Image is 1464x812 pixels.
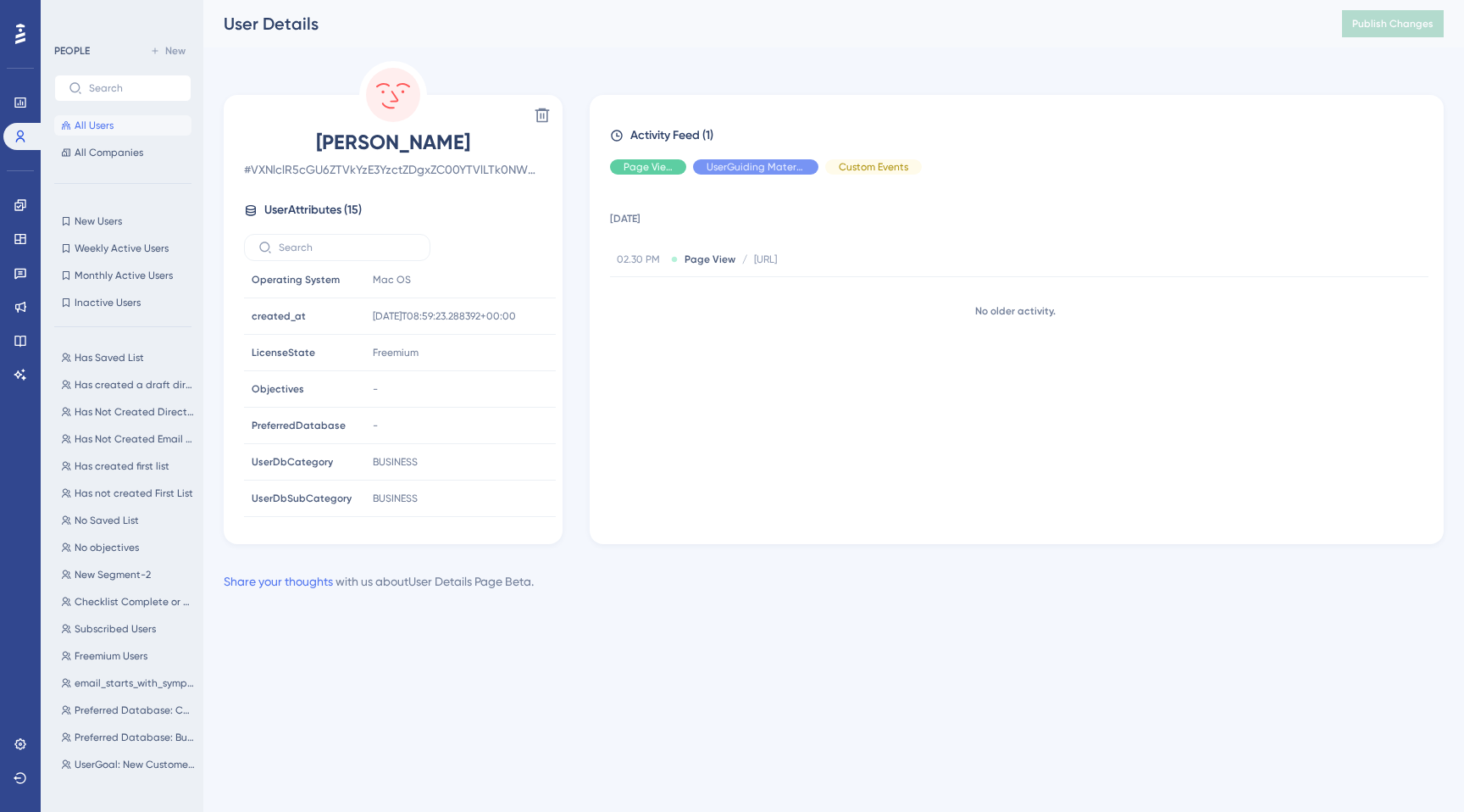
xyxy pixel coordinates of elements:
a: Share your thoughts [224,575,333,588]
span: No Saved List [75,514,139,527]
button: Monthly Active Users [54,265,191,286]
button: New Segment-2 [54,565,202,585]
div: No older activity. [610,304,1420,318]
span: [PERSON_NAME] [244,129,542,156]
span: All Companies [75,146,143,159]
span: Publish Changes [1352,17,1433,31]
span: BUSINESS [373,455,418,469]
button: email_starts_with_symphony [54,673,202,693]
span: BUSINESS [373,492,418,505]
span: Mac OS [373,273,411,286]
button: Has not created First List [54,483,202,503]
span: Has Not Created Email Campaign [75,432,195,446]
span: / [742,253,747,266]
span: UserDbSubCategory [252,492,352,505]
div: User Details [224,12,1300,36]
span: email_starts_with_symphony [75,676,195,690]
span: All Users [75,119,114,132]
input: Search [279,242,416,253]
button: Inactive Users [54,292,191,313]
button: Weekly Active Users [54,238,191,259]
button: All Users [54,115,191,136]
span: Operating System [252,273,340,286]
button: No objectives [54,537,202,558]
span: # VXNlclR5cGU6ZTVkYzE3YzctZDgxZC00YTVlLTk0NWMtYTY4NjY5YzQ2MjJm [244,159,542,180]
button: Checklist Complete or Dismissed [54,592,202,612]
span: Preferred Database: Business [75,731,195,744]
button: Preferred Database: Business [54,727,202,748]
button: No Saved List [54,510,202,531]
span: Monthly Active Users [75,269,173,282]
span: LicenseState [252,346,315,359]
span: - [373,419,378,432]
span: [DATE]T08:59:23.288392+00:00 [373,309,516,323]
span: Has created first list [75,459,169,473]
button: Has Not Created Email Campaign [54,429,202,449]
span: Custom Events [839,160,908,174]
span: Page View [685,253,735,266]
button: Has Saved List [54,348,202,368]
button: New [144,41,191,61]
input: Search [89,82,177,94]
span: [URL] [754,253,777,266]
span: New [165,44,186,58]
span: Freemium Users [75,649,147,663]
button: UserGoal: New Customers, Lead Management [54,754,202,775]
button: Subscribed Users [54,619,202,639]
span: 02.30 PM [617,253,664,266]
button: Has created a draft direct mail campaign [54,375,202,395]
span: PreferredDatabase [252,419,346,432]
span: Freemium [373,346,419,359]
span: created_at [252,309,306,323]
div: with us about User Details Page Beta . [224,571,534,592]
span: Activity Feed (1) [630,125,713,146]
button: Has Not Created Direct Mail Campaign [54,402,202,422]
span: Has Not Created Direct Mail Campaign [75,405,195,419]
span: No objectives [75,541,139,554]
span: Subscribed Users [75,622,156,636]
span: Page View [624,160,673,174]
button: Freemium Users [54,646,202,666]
div: PEOPLE [54,44,90,58]
span: Has Saved List [75,351,144,364]
span: Preferred Database: Consumer [75,704,195,717]
span: UserGuiding Material [707,160,805,174]
span: Objectives [252,382,304,396]
button: Has created first list [54,456,202,476]
span: Checklist Complete or Dismissed [75,595,195,609]
span: UserGoal: New Customers, Lead Management [75,758,195,771]
td: [DATE] [610,188,1428,242]
span: Has not created First List [75,487,193,500]
span: Has created a draft direct mail campaign [75,378,195,392]
button: Preferred Database: Consumer [54,700,202,720]
span: Weekly Active Users [75,242,169,255]
span: - [373,382,378,396]
span: New Segment-2 [75,568,151,581]
span: UserDbCategory [252,455,333,469]
span: Inactive Users [75,296,141,309]
button: Publish Changes [1342,10,1444,37]
button: All Companies [54,142,191,163]
button: New Users [54,211,191,231]
span: User Attributes ( 15 ) [264,200,362,220]
span: New Users [75,214,122,228]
